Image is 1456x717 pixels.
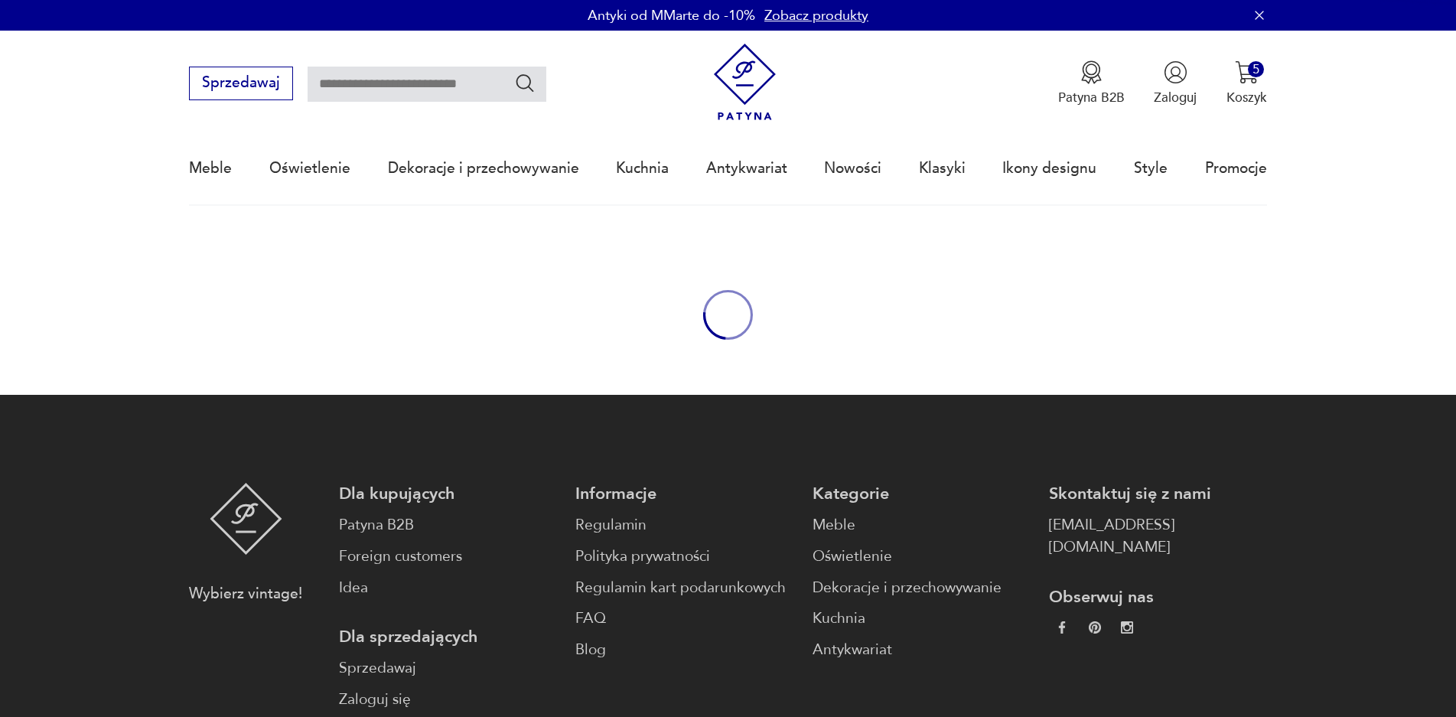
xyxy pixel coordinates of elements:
a: Antykwariat [706,133,787,204]
a: Blog [575,639,793,661]
a: Oświetlenie [269,133,350,204]
a: Oświetlenie [813,546,1031,568]
img: Ikona koszyka [1235,60,1259,84]
button: Patyna B2B [1058,60,1125,106]
p: Zaloguj [1154,89,1197,106]
button: Szukaj [514,72,536,94]
p: Dla kupujących [339,483,557,505]
a: Zaloguj się [339,689,557,711]
a: Polityka prywatności [575,546,793,568]
a: Meble [189,133,232,204]
img: Ikonka użytkownika [1164,60,1187,84]
a: Ikony designu [1002,133,1096,204]
a: FAQ [575,608,793,630]
a: Foreign customers [339,546,557,568]
p: Skontaktuj się z nami [1049,483,1267,505]
a: Regulamin kart podarunkowych [575,577,793,599]
p: Antyki od MMarte do -10% [588,6,755,25]
a: Idea [339,577,557,599]
a: [EMAIL_ADDRESS][DOMAIN_NAME] [1049,514,1267,559]
a: Patyna B2B [339,514,557,536]
a: Klasyki [919,133,966,204]
p: Patyna B2B [1058,89,1125,106]
a: Dekoracje i przechowywanie [388,133,579,204]
button: Sprzedawaj [189,67,292,100]
a: Sprzedawaj [339,657,557,680]
a: Meble [813,514,1031,536]
p: Obserwuj nas [1049,586,1267,608]
p: Dla sprzedających [339,626,557,648]
button: 5Koszyk [1226,60,1267,106]
img: 37d27d81a828e637adc9f9cb2e3d3a8a.webp [1089,621,1101,634]
a: Ikona medaluPatyna B2B [1058,60,1125,106]
img: Patyna - sklep z meblami i dekoracjami vintage [210,483,282,555]
img: Ikona medalu [1080,60,1103,84]
a: Regulamin [575,514,793,536]
button: Zaloguj [1154,60,1197,106]
img: da9060093f698e4c3cedc1453eec5031.webp [1056,621,1068,634]
img: Patyna - sklep z meblami i dekoracjami vintage [706,44,783,121]
p: Informacje [575,483,793,505]
a: Sprzedawaj [189,78,292,90]
p: Koszyk [1226,89,1267,106]
div: 5 [1248,61,1264,77]
img: c2fd9cf7f39615d9d6839a72ae8e59e5.webp [1121,621,1133,634]
a: Kuchnia [813,608,1031,630]
p: Kategorie [813,483,1031,505]
a: Promocje [1205,133,1267,204]
a: Kuchnia [616,133,669,204]
p: Wybierz vintage! [189,583,302,605]
a: Nowości [824,133,881,204]
a: Antykwariat [813,639,1031,661]
a: Dekoracje i przechowywanie [813,577,1031,599]
a: Zobacz produkty [764,6,868,25]
a: Style [1134,133,1168,204]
